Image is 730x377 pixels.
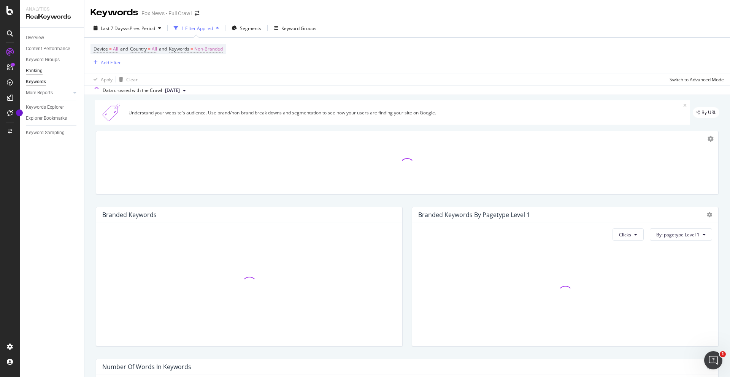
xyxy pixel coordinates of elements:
span: Device [94,46,108,52]
div: Understand your website's audience. Use brand/non-brand break downs and segmentation to see how y... [129,109,683,116]
div: More Reports [26,89,53,97]
button: 1 Filter Applied [171,22,222,34]
a: Keywords Explorer [26,103,79,111]
span: = [148,46,151,52]
div: Number Of Words In Keywords [102,363,191,371]
a: Content Performance [26,45,79,53]
div: Keywords [90,6,138,19]
span: Segments [240,25,261,32]
div: Keywords Explorer [26,103,64,111]
div: Data crossed with the Crawl [103,87,162,94]
button: Clicks [613,228,644,241]
span: 1 [720,351,726,357]
button: Last 7 DaysvsPrev. Period [90,22,164,34]
a: Explorer Bookmarks [26,114,79,122]
button: Switch to Advanced Mode [667,73,724,86]
a: Keyword Sampling [26,129,79,137]
a: Ranking [26,67,79,75]
span: All [113,44,118,54]
button: Clear [116,73,138,86]
span: 2025 Aug. 21st [165,87,180,94]
div: Keyword Groups [26,56,60,64]
span: Country [130,46,147,52]
a: Keywords [26,78,79,86]
div: Overview [26,34,44,42]
span: Non-Branded [194,44,223,54]
button: [DATE] [162,86,189,95]
img: Xn5yXbTLC6GvtKIoinKAiP4Hm0QJ922KvQwAAAAASUVORK5CYII= [98,103,125,122]
span: Last 7 Days [101,25,125,32]
div: 1 Filter Applied [181,25,213,32]
div: Clear [126,76,138,83]
button: Keyword Groups [271,22,319,34]
span: = [109,46,112,52]
span: Clicks [619,231,631,238]
a: Keyword Groups [26,56,79,64]
div: Tooltip anchor [16,109,23,116]
span: By: pagetype Level 1 [656,231,700,238]
div: Branded Keywords By pagetype Level 1 [418,211,530,219]
div: Apply [101,76,113,83]
span: Keywords [169,46,189,52]
div: RealKeywords [26,13,78,21]
div: Add Filter [101,59,121,66]
div: Analytics [26,6,78,13]
span: vs Prev. Period [125,25,155,32]
div: Content Performance [26,45,70,53]
button: By: pagetype Level 1 [650,228,712,241]
span: and [120,46,128,52]
div: Ranking [26,67,43,75]
div: Branded Keywords [102,211,157,219]
button: Apply [90,73,113,86]
div: Switch to Advanced Mode [670,76,724,83]
a: More Reports [26,89,71,97]
div: Fox News - Full Crawl [141,10,192,17]
button: Add Filter [90,58,121,67]
div: Keywords [26,78,46,86]
div: arrow-right-arrow-left [195,11,199,16]
span: All [152,44,157,54]
div: legacy label [693,107,719,118]
div: Keyword Sampling [26,129,65,137]
span: = [190,46,193,52]
a: Overview [26,34,79,42]
span: By URL [701,110,716,115]
div: Explorer Bookmarks [26,114,67,122]
iframe: Intercom live chat [704,351,722,369]
span: and [159,46,167,52]
button: Segments [229,22,264,34]
div: Keyword Groups [281,25,316,32]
